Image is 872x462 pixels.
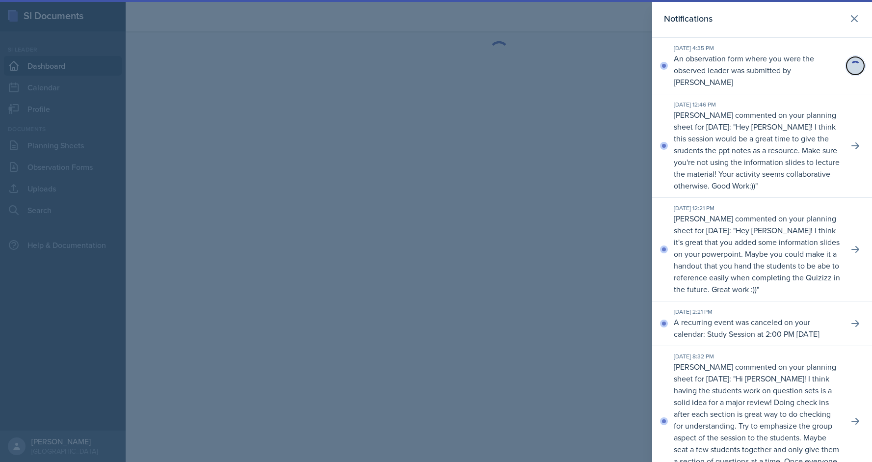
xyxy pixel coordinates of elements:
div: [DATE] 8:32 PM [674,352,841,361]
p: An observation form where you were the observed leader was submitted by [PERSON_NAME] [674,53,841,88]
div: [DATE] 2:21 PM [674,307,841,316]
p: Hey [PERSON_NAME]! I think it's great that you added some information slides on your powerpoint. ... [674,225,840,295]
p: A recurring event was canceled on your calendar: Study Session at 2:00 PM [DATE] [674,316,841,340]
p: [PERSON_NAME] commented on your planning sheet for [DATE]: " " [674,213,841,295]
div: [DATE] 4:35 PM [674,44,841,53]
div: [DATE] 12:21 PM [674,204,841,213]
p: [PERSON_NAME] commented on your planning sheet for [DATE]: " " [674,109,841,191]
h2: Notifications [664,12,713,26]
div: [DATE] 12:46 PM [674,100,841,109]
p: Hey [PERSON_NAME]! I think this session would be a great time to give the srudents the ppt notes ... [674,121,840,191]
